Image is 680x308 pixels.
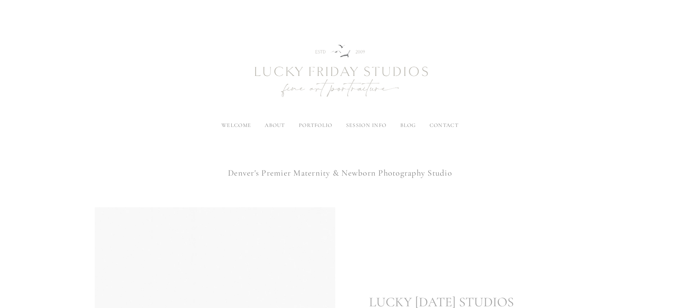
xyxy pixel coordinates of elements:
[430,122,459,129] a: contact
[221,122,251,129] a: welcome
[265,122,285,129] label: about
[95,169,585,177] h1: Denver's Premier Maternity & Newborn Photography Studio
[400,122,416,129] a: blog
[346,122,386,129] label: session info
[217,20,463,123] img: Newborn Photography Denver | Lucky Friday Studios
[299,122,333,129] label: portfolio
